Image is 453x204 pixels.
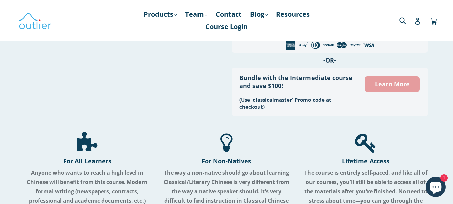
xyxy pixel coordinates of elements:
[247,8,271,21] a: Blog
[365,76,420,92] a: Learn More
[162,157,291,165] h4: For Non-Natives
[423,177,448,199] inbox-online-store-chat: Shopify online store chat
[355,132,377,154] div: Rocket
[18,11,52,30] img: Outlier Linguistics
[202,21,251,33] a: Course Login
[239,74,355,90] h3: Bundle with the Intermediate course and save $100!
[273,8,313,21] a: Resources
[77,132,97,154] div: Rocket
[23,157,152,165] h4: For All Learners
[182,8,211,21] a: Team
[398,13,416,27] input: Search
[220,132,233,154] div: Rocket
[212,8,245,21] a: Contact
[140,8,180,21] a: Products
[301,157,430,165] h4: Lifetime Access
[239,96,355,110] h3: (Use 'classicalmaster' Promo code at checkout)
[232,56,428,64] h3: -OR-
